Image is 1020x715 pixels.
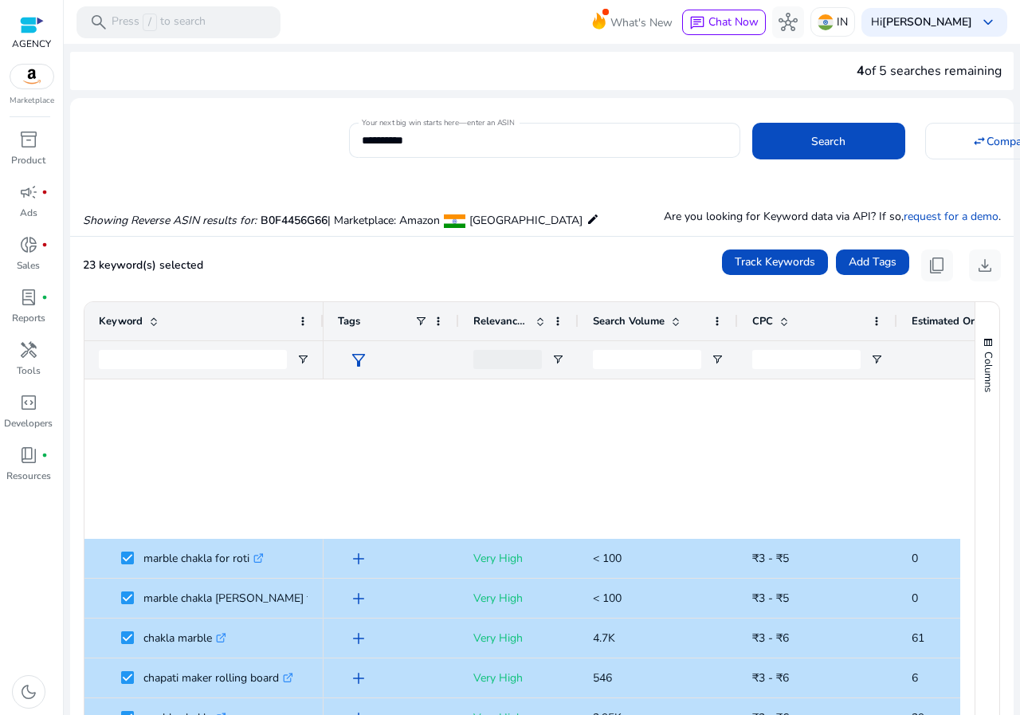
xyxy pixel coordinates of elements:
p: Product [11,153,45,167]
span: campaign [19,183,38,202]
span: search [89,13,108,32]
span: < 100 [593,551,622,566]
span: add [349,549,368,568]
img: amazon.svg [10,65,53,88]
span: Search Volume [593,314,665,328]
span: 546 [593,670,612,686]
span: 4.7K [593,631,615,646]
span: ₹3 - ₹6 [752,631,789,646]
button: Open Filter Menu [711,353,724,366]
img: in.svg [818,14,834,30]
p: chakla marble [143,622,226,654]
span: CPC [752,314,773,328]
span: Tags [338,314,360,328]
span: Estimated Orders/Month [912,314,1007,328]
span: Track Keywords [735,253,815,270]
span: fiber_manual_record [41,452,48,458]
p: Very High [473,622,564,654]
mat-icon: edit [586,210,599,229]
a: request for a demo [904,209,998,224]
p: chapati maker rolling board [143,662,293,694]
mat-label: Your next big win starts here—enter an ASIN [362,117,514,128]
span: inventory_2 [19,130,38,149]
span: book_4 [19,446,38,465]
p: AGENCY [12,37,51,51]
span: add [349,589,368,608]
p: marble chakla [PERSON_NAME] for roti [143,582,355,615]
span: add [349,669,368,688]
span: dark_mode [19,682,38,701]
p: Sales [17,258,40,273]
p: Ads [20,206,37,220]
span: Search [811,133,845,150]
span: Relevance Score [473,314,529,328]
p: IN [837,8,848,36]
p: Very High [473,582,564,615]
span: B0F4456G66 [261,213,328,228]
b: [PERSON_NAME] [882,14,972,29]
span: 0 [912,591,918,606]
span: Add Tags [849,253,896,270]
span: 4 [857,62,865,80]
button: Open Filter Menu [551,353,564,366]
input: Keyword Filter Input [99,350,287,369]
span: ₹3 - ₹5 [752,551,789,566]
span: Chat Now [708,14,759,29]
p: Hi [871,17,972,28]
p: Marketplace [10,95,54,107]
p: marble chakla for roti [143,542,264,575]
p: Resources [6,469,51,483]
button: chatChat Now [682,10,766,35]
span: add [349,629,368,648]
span: 0 [912,551,918,566]
span: 61 [912,631,924,646]
p: Reports [12,311,45,325]
span: fiber_manual_record [41,294,48,301]
p: Tools [17,363,41,378]
span: ₹3 - ₹6 [752,670,789,686]
p: Developers [4,416,53,430]
div: of 5 searches remaining [857,61,1002,81]
span: download [975,256,994,275]
span: 23 keyword(s) selected [83,257,203,273]
p: Very High [473,542,564,575]
span: hub [779,13,798,32]
span: < 100 [593,591,622,606]
p: Very High [473,662,564,694]
span: 6 [912,670,918,686]
p: Are you looking for Keyword data via API? If so, . [664,208,1001,225]
span: | Marketplace: Amazon [328,213,440,228]
button: Open Filter Menu [870,353,883,366]
span: / [143,14,157,31]
span: lab_profile [19,288,38,307]
span: fiber_manual_record [41,189,48,195]
input: Search Volume Filter Input [593,350,701,369]
button: Search [752,123,905,159]
button: download [969,249,1001,281]
input: CPC Filter Input [752,350,861,369]
span: code_blocks [19,393,38,412]
mat-icon: swap_horiz [972,134,987,148]
button: Track Keywords [722,249,828,275]
span: [GEOGRAPHIC_DATA] [469,213,583,228]
p: Press to search [112,14,206,31]
span: What's New [610,9,673,37]
span: Columns [981,352,995,392]
i: Showing Reverse ASIN results for: [83,213,257,228]
span: ₹3 - ₹5 [752,591,789,606]
span: chat [689,15,705,31]
span: content_copy [928,256,947,275]
span: donut_small [19,235,38,254]
span: fiber_manual_record [41,242,48,248]
button: content_copy [921,249,953,281]
button: Add Tags [836,249,909,275]
button: hub [772,6,804,38]
button: Open Filter Menu [296,353,309,366]
span: handyman [19,340,38,359]
span: keyboard_arrow_down [979,13,998,32]
span: filter_alt [349,351,368,370]
span: Keyword [99,314,143,328]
